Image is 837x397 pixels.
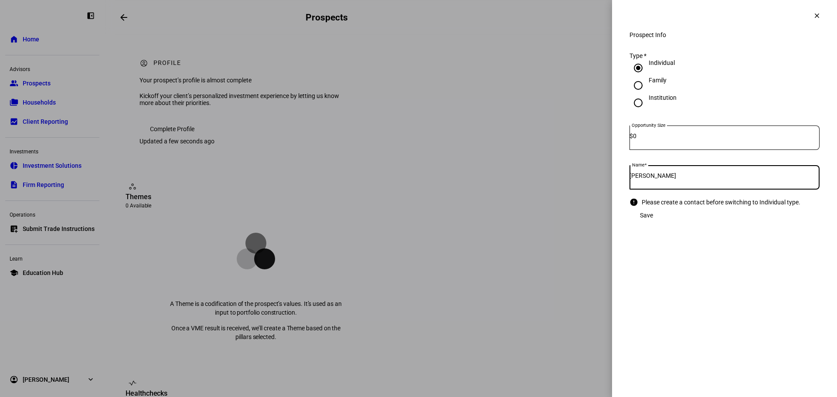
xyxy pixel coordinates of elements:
[649,77,667,84] div: Family
[632,122,665,128] mat-label: Opportunity Size
[649,59,675,66] div: Individual
[813,12,821,20] mat-icon: clear
[629,132,633,139] span: $
[629,198,638,207] mat-icon: error_outline
[629,31,820,38] div: Prospect Info
[629,52,820,59] div: Type *
[632,162,644,167] mat-label: Name
[642,199,800,206] div: Please create a contact before switching to Individual type.
[649,94,677,101] div: Institution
